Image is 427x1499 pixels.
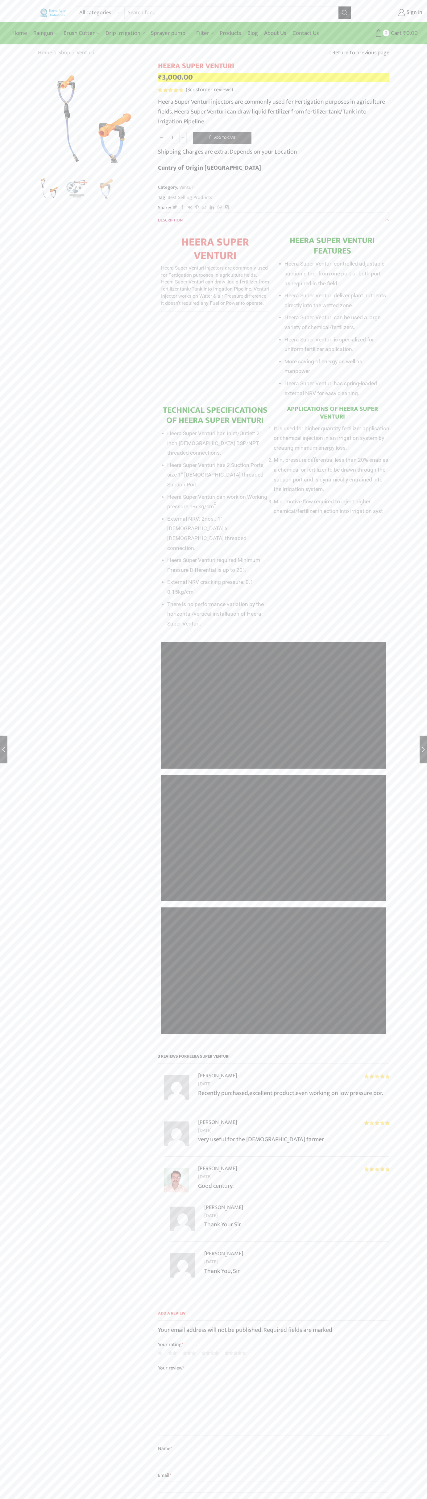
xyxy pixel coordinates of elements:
label: Email [158,1472,389,1480]
strong: HEERA SUPER VENTURI [181,233,249,265]
label: Name [158,1445,389,1453]
a: Products [217,26,244,40]
span: Sign in [405,9,422,17]
a: Venturi [76,49,94,57]
li: 1 / 3 [36,176,62,200]
time: [DATE] [198,1080,389,1088]
a: all [65,176,90,201]
button: Search button [338,6,351,19]
li: 3 / 3 [93,176,119,200]
a: 3 of 5 stars [183,1350,196,1357]
bdi: 3,000.00 [158,71,193,84]
span: External NRV cracking pressure: 0.1-0.15kg/cm [167,579,255,595]
nav: Breadcrumb [38,49,94,57]
strong: [PERSON_NAME] [204,1203,243,1212]
span: ₹ [403,28,406,38]
span: 3 [158,88,184,92]
span: Your email address will not be published. Required fields are marked [158,1325,332,1335]
b: Cuntry of Origin [GEOGRAPHIC_DATA] [158,163,261,173]
span: Tag: [158,194,389,201]
span: Heera Super Venturi has Inlet/Outlet: 2” inch [DEMOGRAPHIC_DATA] BSP/NPT threaded connections. [167,430,261,456]
p: Recently purchased,excellent product,even working on low pressure bor. [198,1088,389,1098]
span: Heera Super Venturi required Minimum Pressure Differential is up to 20% [167,557,260,573]
p: Thank You, Sir [204,1266,389,1276]
span: Share: [158,204,171,211]
span: Heera Super Venturi has 2 Suction Ports, size 1″ [DEMOGRAPHIC_DATA] threaded Suction Port [167,462,264,488]
strong: [PERSON_NAME] [204,1249,243,1258]
span: Heera Super Venturi can be used a large variety of chemical/fertilizers. [284,314,380,330]
span: Heera Super Venturi controlled adjustable suction either from one port or both port as required i... [284,261,384,286]
span: Rated out of 5 [364,1074,389,1079]
a: Drip Irrigation [102,26,148,40]
iframe: Venturi - ड्रिप इरीगेशन मैं खाद छोड़ने के आसान जुगाड़ तरीके | Fertigation Systems Drip Irrigation [161,775,386,902]
a: Description [158,213,389,228]
time: [DATE] [198,1127,389,1135]
a: Venturi [178,183,195,191]
span: Heera Super Venturi is specialized for uniform fertilizer application. [284,337,374,353]
div: Rated 5 out of 5 [364,1121,389,1125]
iframe: वेंचुरी का ऑपरेटिंग लाइव Heera Venturi Live Demo, Fertigation Technology, Venturi System, Hindi [161,907,386,1034]
button: Add to cart [193,132,251,144]
time: [DATE] [198,1173,389,1181]
a: (3customer reviews) [186,86,233,94]
span: Category: [158,184,195,191]
span: Min. motive ﬂow required to inject higher chemical/fertilizer injection into irrigation syst [274,498,383,514]
span: Rated out of 5 [364,1167,389,1171]
time: [DATE] [204,1258,389,1266]
a: 4 of 5 stars [201,1350,219,1357]
p: Good century. [198,1181,389,1191]
span: Heera Super Venturi can work on Working pressure 1-6 kg/cm [167,494,267,510]
div: Rated 5.00 out of 5 [158,88,183,92]
input: Search for... [125,6,338,19]
sup: 2 [214,501,216,506]
span: 0 [383,30,389,36]
img: Heera Super Venturi [36,175,62,200]
span: 3 [187,85,190,94]
a: Sprayer pump [148,26,193,40]
span: Cart [389,29,402,37]
a: Home [38,49,52,57]
sup: 2 [193,587,196,591]
span: Heera Super Venturi has spring-loaded external NRV for easy cleaning. [284,380,377,396]
a: Return to previous page [332,49,389,57]
a: 0 Cart ₹0.00 [357,27,418,39]
strong: [PERSON_NAME] [198,1071,237,1080]
a: 3 [93,176,119,201]
h1: HEERA SUPER VENTURI [158,62,389,71]
a: Contact Us [289,26,322,40]
span: HEERA SUPER VENTURI FEATURES [290,233,375,258]
li: 2 / 3 [65,176,90,200]
a: Shop [58,49,71,57]
span: More saving of energy as well as manpower [284,358,362,374]
span: HEERA SUPER VENTURI [187,1053,230,1060]
span: APPLICATIONS OF HEERA SUPER VENTURI [287,404,378,422]
label: Your review [158,1364,389,1372]
h2: 3 reviews for [158,1053,389,1064]
span: Min. pressure diﬀerential less than 20% enables a chemical or fertilizer to be drawn through the ... [274,457,388,492]
span: It is used for higher quantity fertilizer application or chemical injection in an irrigation syst... [274,425,389,451]
div: Rated 5 out of 5 [364,1074,389,1079]
span: TECHNICAL SPECIFICATIONS OF HEERA SUPER VENTURI [163,403,267,427]
p: Shipping Charges are extra, Depends on your Location [158,147,297,157]
a: 5 of 5 stars [225,1350,246,1357]
a: About Us [261,26,289,40]
span: External NRV: 2nos.: 1” [DEMOGRAPHIC_DATA] x [DEMOGRAPHIC_DATA] threaded connection. [167,516,247,551]
label: Your rating [158,1341,389,1348]
span: Rated out of 5 [364,1121,389,1125]
a: 2 of 5 stars [168,1350,177,1357]
a: Home [9,26,30,40]
a: 1 of 5 stars [158,1350,162,1357]
div: Rated 5 out of 5 [364,1167,389,1171]
span: ₹ [158,71,162,84]
span: Add a review [158,1310,389,1321]
span: Description [158,217,183,224]
a: Sign in [360,7,422,18]
a: Raingun [30,26,60,40]
strong: [PERSON_NAME] [198,1164,237,1173]
p: Thank Your Sir [204,1220,389,1229]
p: Heera Super Venturi injectors are commonly used for Fertigation purposes in agriculture fields. H... [161,265,269,307]
strong: [PERSON_NAME] [198,1118,237,1127]
time: [DATE] [204,1212,389,1220]
bdi: 0.00 [403,28,418,38]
